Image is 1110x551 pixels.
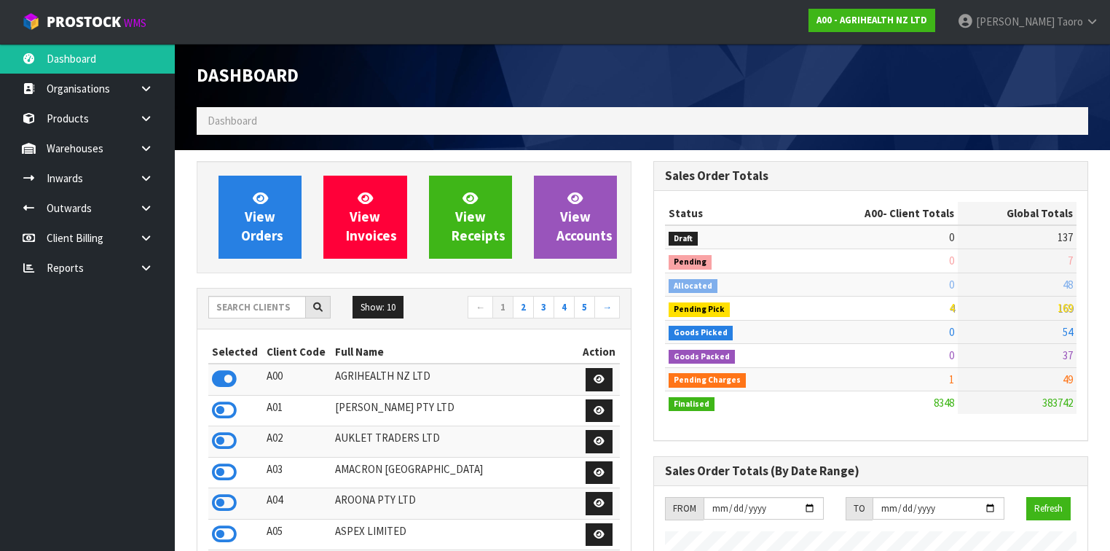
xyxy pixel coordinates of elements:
span: 0 [949,348,954,362]
a: 3 [533,296,554,319]
span: 383742 [1042,396,1073,410]
div: FROM [665,497,704,520]
span: Goods Packed [669,350,735,364]
span: [PERSON_NAME] [976,15,1055,28]
a: A00 - AGRIHEALTH NZ LTD [808,9,935,32]
span: 0 [949,278,954,292]
th: Global Totals [958,202,1076,225]
span: Taoro [1057,15,1083,28]
a: ViewReceipts [429,176,512,259]
span: View Invoices [346,189,397,244]
span: Pending Pick [669,302,730,317]
a: ← [468,296,493,319]
td: A02 [263,426,331,458]
td: A01 [263,395,331,426]
button: Refresh [1026,497,1071,520]
span: Allocated [669,279,717,294]
td: AROONA PTY LTD [331,488,578,520]
td: AMACRON [GEOGRAPHIC_DATA] [331,457,578,488]
td: AGRIHEALTH NZ LTD [331,364,578,395]
td: A04 [263,488,331,520]
span: 0 [949,325,954,339]
span: View Receipts [452,189,505,244]
span: 169 [1058,301,1073,315]
span: 0 [949,254,954,267]
div: TO [846,497,873,520]
span: Pending [669,255,712,270]
td: AUKLET TRADERS LTD [331,426,578,458]
span: 48 [1063,278,1073,292]
a: → [594,296,620,319]
th: - Client Totals [801,202,958,225]
span: Goods Picked [669,326,733,340]
span: 4 [949,301,954,315]
span: 54 [1063,325,1073,339]
input: Search clients [208,296,306,319]
a: ViewAccounts [534,176,617,259]
span: Finalised [669,397,715,412]
th: Client Code [263,340,331,364]
strong: A00 - AGRIHEALTH NZ LTD [816,14,927,26]
a: ViewInvoices [323,176,406,259]
td: A05 [263,519,331,550]
span: 8348 [934,396,954,410]
span: 7 [1068,254,1073,267]
nav: Page navigation [425,296,620,321]
span: Pending Charges [669,373,746,388]
td: A03 [263,457,331,488]
span: Draft [669,232,698,246]
span: 0 [949,230,954,244]
th: Action [578,340,620,364]
th: Full Name [331,340,578,364]
a: 1 [492,296,513,319]
small: WMS [124,16,146,30]
h3: Sales Order Totals [665,169,1076,183]
span: View Orders [241,189,283,244]
td: [PERSON_NAME] PTY LTD [331,395,578,426]
button: Show: 10 [353,296,404,319]
a: ViewOrders [219,176,302,259]
span: A00 [865,206,883,220]
span: Dashboard [208,114,257,128]
span: 137 [1058,230,1073,244]
a: 2 [513,296,534,319]
th: Status [665,202,801,225]
span: Dashboard [197,63,299,87]
span: 1 [949,372,954,386]
span: View Accounts [556,189,613,244]
h3: Sales Order Totals (By Date Range) [665,464,1076,478]
img: cube-alt.png [22,12,40,31]
span: 37 [1063,348,1073,362]
th: Selected [208,340,263,364]
td: A00 [263,364,331,395]
span: 49 [1063,372,1073,386]
a: 5 [574,296,595,319]
span: ProStock [47,12,121,31]
td: ASPEX LIMITED [331,519,578,550]
a: 4 [554,296,575,319]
